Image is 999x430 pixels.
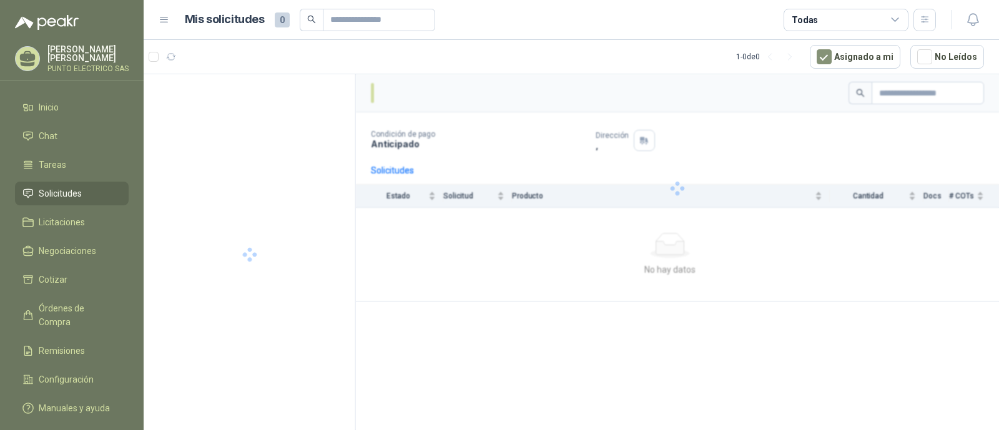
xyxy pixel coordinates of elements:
[15,15,79,30] img: Logo peakr
[39,158,66,172] span: Tareas
[47,45,129,62] p: [PERSON_NAME] [PERSON_NAME]
[39,301,117,329] span: Órdenes de Compra
[39,344,85,358] span: Remisiones
[39,273,67,286] span: Cotizar
[39,129,57,143] span: Chat
[15,124,129,148] a: Chat
[15,210,129,234] a: Licitaciones
[39,401,110,415] span: Manuales y ayuda
[15,182,129,205] a: Solicitudes
[15,268,129,291] a: Cotizar
[15,368,129,391] a: Configuración
[307,15,316,24] span: search
[39,244,96,258] span: Negociaciones
[15,396,129,420] a: Manuales y ayuda
[39,187,82,200] span: Solicitudes
[185,11,265,29] h1: Mis solicitudes
[39,373,94,386] span: Configuración
[15,296,129,334] a: Órdenes de Compra
[15,339,129,363] a: Remisiones
[810,45,900,69] button: Asignado a mi
[15,95,129,119] a: Inicio
[15,153,129,177] a: Tareas
[47,65,129,72] p: PUNTO ELECTRICO SAS
[736,47,800,67] div: 1 - 0 de 0
[15,239,129,263] a: Negociaciones
[39,215,85,229] span: Licitaciones
[39,100,59,114] span: Inicio
[910,45,984,69] button: No Leídos
[275,12,290,27] span: 0
[792,13,818,27] div: Todas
